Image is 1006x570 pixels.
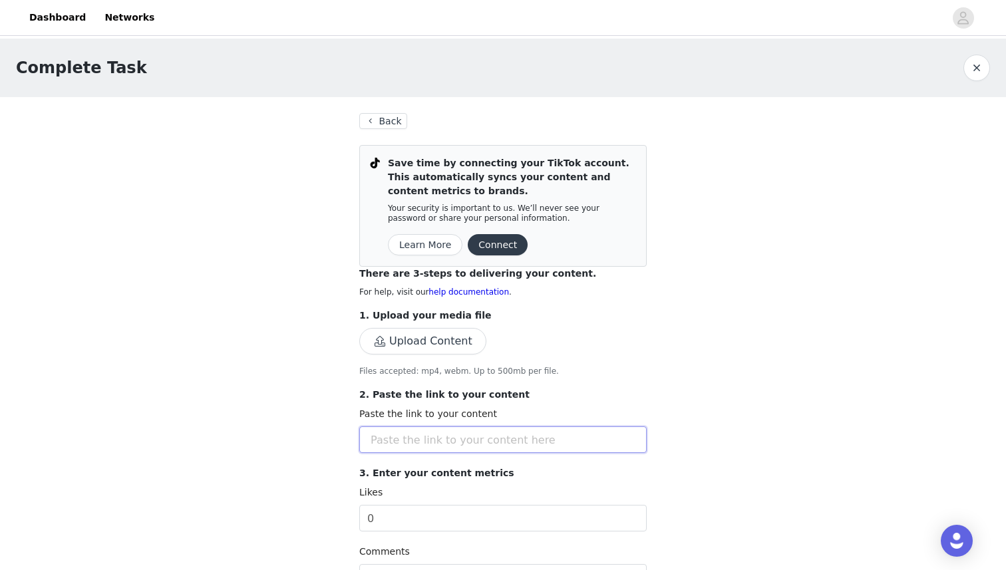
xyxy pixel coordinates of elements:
[388,204,635,223] p: Your security is important to us. We’ll never see your password or share your personal information.
[428,287,509,297] a: help documentation
[359,426,647,453] input: Paste the link to your content here
[359,267,647,281] p: There are 3-steps to delivering your content.
[359,408,497,419] label: Paste the link to your content
[957,7,969,29] div: avatar
[388,156,635,198] p: Save time by connecting your TikTok account. This automatically syncs your content and content me...
[359,328,486,355] button: Upload Content
[359,286,647,298] p: For help, visit our .
[359,546,410,557] label: Comments
[16,56,147,80] h1: Complete Task
[21,3,94,33] a: Dashboard
[96,3,162,33] a: Networks
[359,466,647,480] p: 3. Enter your content metrics
[359,337,486,347] span: Upload Content
[941,525,973,557] div: Open Intercom Messenger
[359,309,647,323] p: 1. Upload your media file
[359,366,559,376] span: Files accepted: mp4, webm. Up to 500mb per file.
[359,487,383,498] label: Likes
[359,388,647,402] p: 2. Paste the link to your content
[468,234,528,255] button: Connect
[359,113,407,129] button: Back
[388,234,462,255] button: Learn More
